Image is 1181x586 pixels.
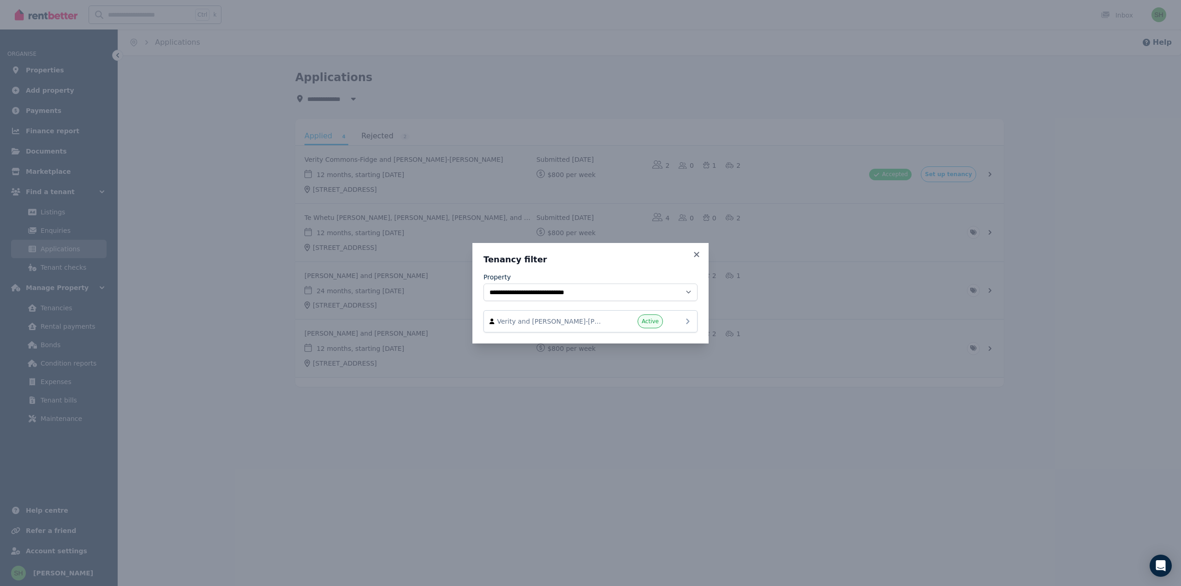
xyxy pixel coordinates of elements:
label: Property [483,272,511,282]
div: Open Intercom Messenger [1150,555,1172,577]
a: Verity and [PERSON_NAME]-[PERSON_NAME]Active [483,310,698,332]
h3: Tenancy filter [483,254,698,265]
span: Verity and [PERSON_NAME]-[PERSON_NAME] [497,317,602,326]
span: Active [642,318,659,325]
